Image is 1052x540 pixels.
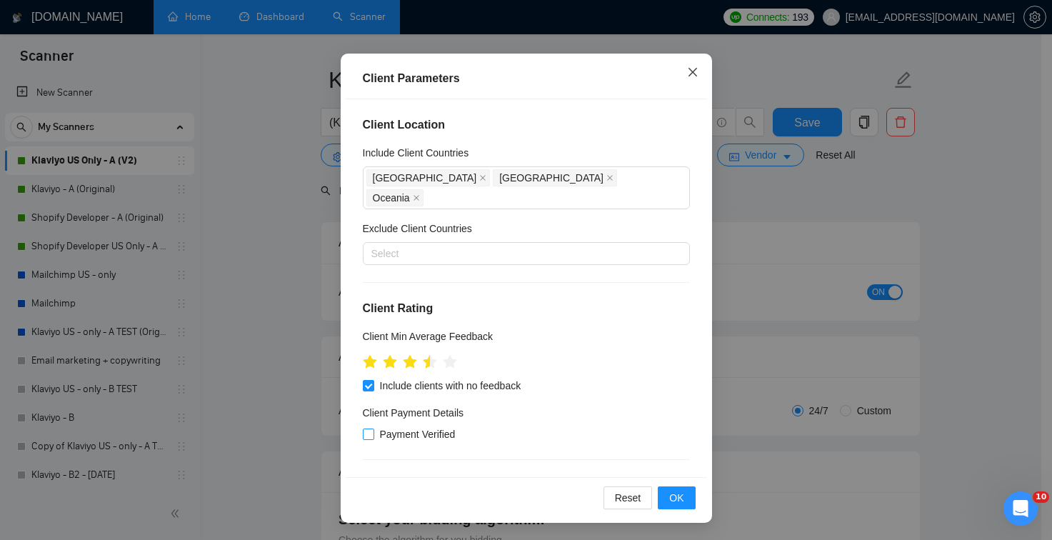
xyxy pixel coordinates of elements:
button: OK [658,486,695,509]
span: star [423,355,437,369]
span: close [413,194,420,201]
span: star [363,355,377,369]
h5: Client Min Average Feedback [363,329,494,344]
span: [GEOGRAPHIC_DATA] [373,170,477,186]
span: Canada [493,169,617,186]
span: Oceania [366,189,424,206]
iframe: Intercom live chat [1003,491,1038,526]
span: star [383,355,397,369]
span: 10 [1033,491,1049,503]
span: star [403,355,417,369]
span: close [606,174,613,181]
span: Oceania [373,190,410,206]
span: close [687,66,698,78]
span: close [479,174,486,181]
span: United States [366,169,491,186]
span: OK [669,490,683,506]
h5: Include Client Countries [363,145,469,161]
span: Payment Verified [374,426,461,442]
button: Close [673,54,712,92]
button: Reset [603,486,653,509]
span: Include clients with no feedback [374,378,527,394]
h4: Client Rating [363,300,690,317]
h5: Exclude Client Countries [363,221,472,236]
h4: Client Location [363,116,690,134]
span: star [443,355,457,369]
span: [GEOGRAPHIC_DATA] [499,170,603,186]
span: Reset [615,490,641,506]
div: Client Parameters [363,70,690,87]
h4: Client Payment Details [363,405,464,421]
